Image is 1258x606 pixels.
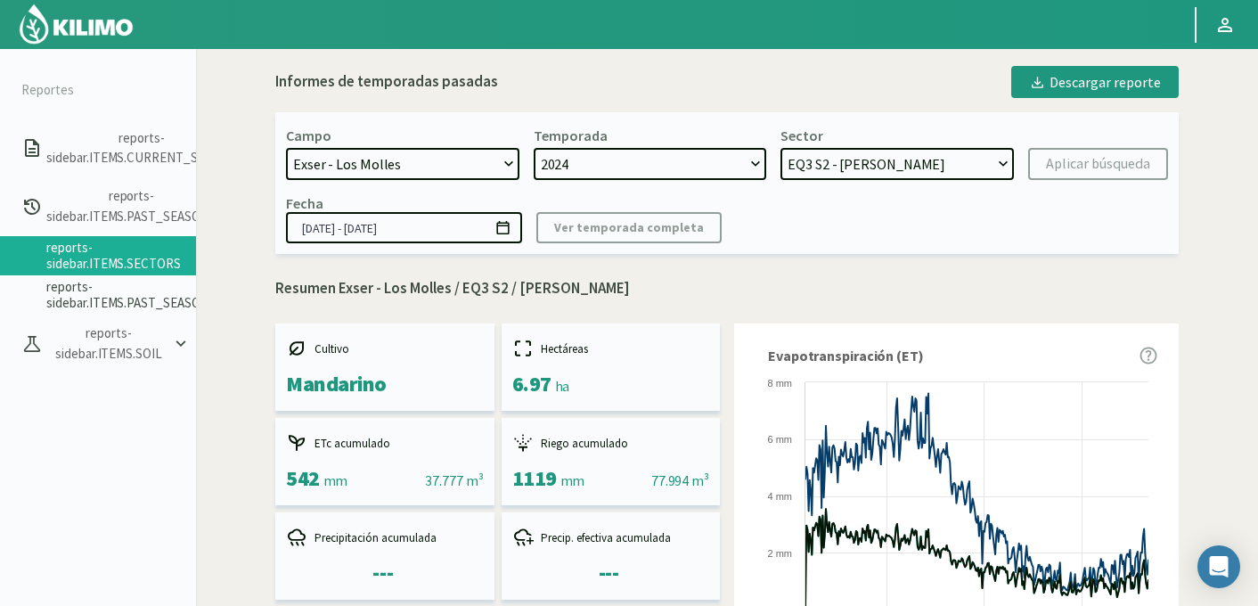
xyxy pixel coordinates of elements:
[512,432,710,454] div: Riego acumulado
[275,418,494,505] kil-mini-card: report-summary-cards.ACCUMULATED_ETC
[286,338,484,359] div: Cultivo
[286,127,331,144] div: Campo
[323,471,347,489] span: mm
[651,470,709,491] div: 77.994 m³
[275,277,1179,300] p: Resumen Exser - Los Molles / EQ3 S2 / [PERSON_NAME]
[372,559,393,586] span: ---
[1197,545,1240,588] div: Open Intercom Messenger
[768,345,924,366] span: Evapotranspiración (ET)
[43,323,171,364] p: reports-sidebar.ITEMS.SOIL
[43,128,237,169] p: reports-sidebar.ITEMS.CURRENT_SEASON
[768,378,793,389] text: 8 mm
[768,434,793,445] text: 6 mm
[502,418,721,505] kil-mini-card: report-summary-cards.ACCUMULATED_IRRIGATION
[46,279,196,311] a: reports-sidebar.ITEMS.PAST_SEASONS_HYDRIC_BALANCE
[555,377,569,395] span: ha
[1011,66,1179,98] button: Descargar reporte
[599,559,619,586] span: ---
[275,70,498,94] div: Informes de temporadas pasadas
[286,212,522,243] input: dd/mm/yyyy - dd/mm/yyyy
[286,527,484,548] div: Precipitación acumulada
[512,338,710,359] div: Hectáreas
[502,512,721,600] kil-mini-card: report-summary-cards.ACCUMULATED_EFFECTIVE_PRECIPITATION
[512,464,557,492] span: 1119
[780,127,823,144] div: Sector
[286,194,323,212] div: Fecha
[46,240,196,272] a: reports-sidebar.ITEMS.SECTORS
[768,491,793,502] text: 4 mm
[560,471,584,489] span: mm
[768,548,793,559] text: 2 mm
[425,470,483,491] div: 37.777 m³
[512,527,710,548] div: Precip. efectiva acumulada
[43,186,216,227] p: reports-sidebar.ITEMS.PAST_SEASONS
[18,3,135,45] img: Kilimo
[286,464,320,492] span: 542
[502,323,721,411] kil-mini-card: report-summary-cards.HECTARES
[512,370,551,397] span: 6.97
[275,323,494,411] kil-mini-card: report-summary-cards.CROP
[286,370,387,397] span: Mandarino
[534,127,608,144] div: Temporada
[1029,71,1161,93] div: Descargar reporte
[275,512,494,600] kil-mini-card: report-summary-cards.ACCUMULATED_PRECIPITATION
[286,432,484,454] div: ETc acumulado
